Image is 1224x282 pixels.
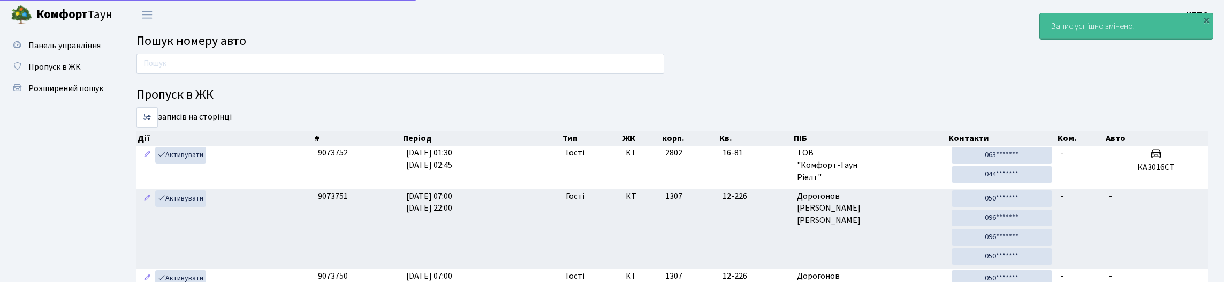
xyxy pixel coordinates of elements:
a: Розширений пошук [5,78,112,99]
span: - [1109,190,1112,202]
a: Редагувати [141,190,154,207]
th: # [314,131,402,146]
span: [DATE] 07:00 [DATE] 22:00 [406,190,452,214]
span: 9073751 [318,190,348,202]
span: Панель управління [28,40,101,51]
span: КТ [626,147,657,159]
th: Контакти [947,131,1056,146]
select: записів на сторінці [136,107,158,128]
span: - [1061,147,1064,159]
span: 2802 [665,147,682,159]
span: КТ [626,190,657,203]
span: Гості [566,147,584,159]
span: Пропуск в ЖК [28,61,81,73]
th: Період [402,131,561,146]
span: 12-226 [723,190,788,203]
span: Пошук номеру авто [136,32,246,50]
span: - [1061,190,1064,202]
span: ТОВ "Комфорт-Таун Ріелт" [797,147,943,184]
a: Пропуск в ЖК [5,56,112,78]
th: Дії [136,131,314,146]
span: Розширений пошук [28,83,103,94]
th: Авто [1105,131,1208,146]
input: Пошук [136,54,664,74]
label: записів на сторінці [136,107,232,128]
span: Таун [36,6,112,24]
th: корп. [661,131,719,146]
img: logo.png [11,4,32,26]
th: Ком. [1056,131,1105,146]
th: ПІБ [793,131,947,146]
span: 16-81 [723,147,788,159]
span: - [1061,270,1064,282]
span: 1307 [665,270,682,282]
h4: Пропуск в ЖК [136,87,1208,103]
span: 1307 [665,190,682,202]
a: Редагувати [141,147,154,164]
th: Тип [561,131,621,146]
div: Запис успішно змінено. [1040,13,1213,39]
h5: КА3016СТ [1109,162,1204,173]
a: Активувати [155,190,206,207]
a: Активувати [155,147,206,164]
span: 9073750 [318,270,348,282]
th: Кв. [718,131,793,146]
th: ЖК [621,131,661,146]
a: Панель управління [5,35,112,56]
span: - [1109,270,1112,282]
span: [DATE] 01:30 [DATE] 02:45 [406,147,452,171]
b: Комфорт [36,6,88,23]
div: × [1201,14,1212,25]
button: Переключити навігацію [134,6,161,24]
span: Гості [566,190,584,203]
span: Дорогонов [PERSON_NAME] [PERSON_NAME] [797,190,943,227]
span: 9073752 [318,147,348,159]
a: КПП 3. [1186,9,1211,21]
